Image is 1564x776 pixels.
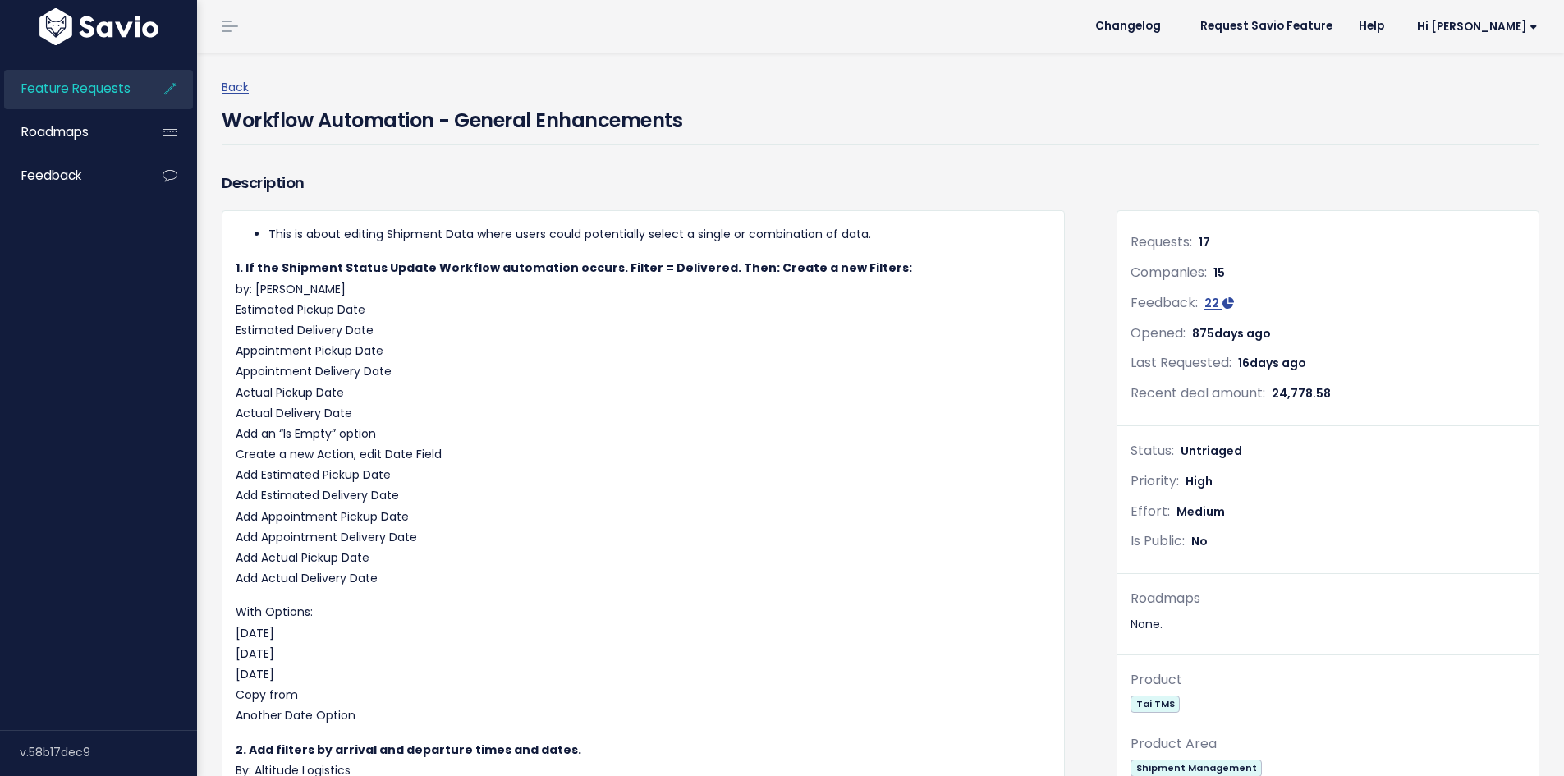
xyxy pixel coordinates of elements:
span: Hi [PERSON_NAME] [1417,21,1538,33]
img: logo-white.9d6f32f41409.svg [35,8,163,45]
li: This is about editing Shipment Data where users could potentially select a single or combination ... [268,224,1051,245]
a: Request Savio Feature [1187,14,1346,39]
div: None. [1131,614,1525,635]
div: Product [1131,668,1525,692]
a: Back [222,79,249,95]
strong: 2. Add filters by arrival and departure times and dates. [236,742,581,758]
span: 15 [1213,264,1225,281]
span: Medium [1176,503,1225,520]
span: Is Public: [1131,531,1185,550]
a: Feature Requests [4,70,136,108]
span: days ago [1214,325,1271,342]
h3: Description [222,172,1065,195]
p: With Options: [DATE] [DATE] [DATE] Copy from Another Date Option [236,602,1051,726]
span: Requests: [1131,232,1192,251]
span: 24,778.58 [1272,385,1331,402]
span: Priority: [1131,471,1179,490]
span: Opened: [1131,324,1186,342]
span: High [1186,473,1213,489]
span: Feature Requests [21,80,131,97]
span: 22 [1204,295,1219,311]
h4: Workflow Automation - General Enhancements [222,98,682,135]
span: 16 [1238,355,1306,371]
a: 22 [1204,295,1234,311]
a: Feedback [4,157,136,195]
span: Changelog [1095,21,1161,32]
span: Status: [1131,441,1174,460]
span: Recent deal amount: [1131,383,1265,402]
span: 17 [1199,234,1210,250]
span: Feedback [21,167,81,184]
div: Roadmaps [1131,587,1525,611]
a: Roadmaps [4,113,136,151]
span: Untriaged [1181,443,1242,459]
span: 875 [1192,325,1271,342]
strong: 1. If the Shipment Status Update Workflow automation occurs. Filter = Delivered. Then: Create a n... [236,259,912,276]
span: Last Requested: [1131,353,1231,372]
a: Hi [PERSON_NAME] [1397,14,1551,39]
span: No [1191,533,1208,549]
span: Tai TMS [1131,696,1180,713]
span: Feedback: [1131,293,1198,312]
a: Help [1346,14,1397,39]
p: by: [PERSON_NAME] Estimated Pickup Date Estimated Delivery Date Appointment Pickup Date Appointme... [236,258,1051,589]
div: Product Area [1131,732,1525,756]
span: Effort: [1131,502,1170,521]
span: Roadmaps [21,123,89,140]
span: days ago [1250,355,1306,371]
div: v.58b17dec9 [20,731,197,774]
span: Companies: [1131,263,1207,282]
